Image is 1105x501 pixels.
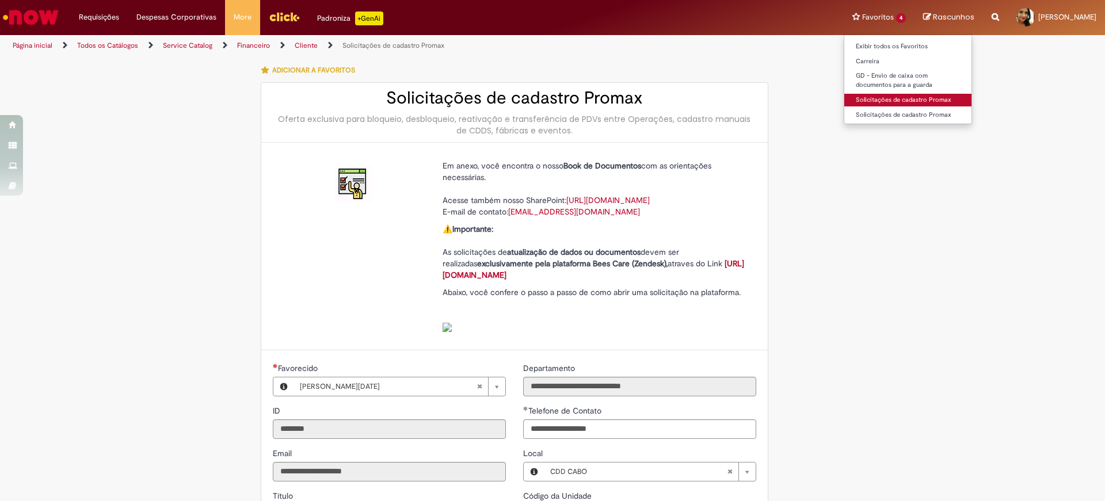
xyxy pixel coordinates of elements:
[77,41,138,50] a: Todos os Catálogos
[295,41,318,50] a: Cliente
[523,406,528,411] span: Obrigatório Preenchido
[443,223,748,281] p: ⚠️ As solicitações de devem ser realizadas atraves do Link
[523,491,594,501] span: Somente leitura - Código da Unidade
[508,206,640,217] a: [EMAIL_ADDRESS][DOMAIN_NAME]
[443,286,748,332] p: Abaixo, você confere o passo a passo de como abrir uma solicitação na plataforma.
[523,419,756,439] input: Telefone de Contato
[237,41,270,50] a: Financeiro
[163,41,212,50] a: Service Catalog
[278,363,320,373] span: Necessários - Favorecido
[13,41,52,50] a: Página inicial
[273,448,294,459] label: Somente leitura - Email
[844,109,971,121] a: Solicitações de cadastro Promax
[844,35,972,124] ul: Favoritos
[862,12,894,23] span: Favoritos
[550,462,727,481] span: CDD CABO
[273,419,506,439] input: ID
[261,58,361,82] button: Adicionar a Favoritos
[234,12,252,23] span: More
[273,491,295,501] span: Somente leitura - Título
[273,377,294,396] button: Favorecido, Visualizar este registro Nathalia Lucia Falcao Lopes Batista
[342,41,444,50] a: Solicitações de cadastro Promax
[273,89,756,108] h2: Solicitações de cadastro Promax
[317,12,383,25] div: Padroniza
[844,70,971,91] a: GD - Envio de caixa com documentos para a guarda
[544,462,756,481] a: CDD CABOLimpar campo Local
[721,462,738,481] abbr: Limpar campo Local
[523,448,545,458] span: Local
[443,160,748,217] p: Em anexo, você encontra o nosso com as orientações necessárias. Acesse também nosso SharePoint: E...
[477,258,668,269] strong: exclusivamente pela plataforma Bees Care (Zendesk),
[273,406,283,416] span: Somente leitura - ID
[443,323,452,332] img: sys_attachment.do
[1038,12,1096,22] span: [PERSON_NAME]
[844,94,971,106] a: Solicitações de cadastro Promax
[443,258,744,280] a: [URL][DOMAIN_NAME]
[523,377,756,396] input: Departamento
[272,66,355,75] span: Adicionar a Favoritos
[523,362,577,374] label: Somente leitura - Departamento
[896,13,906,23] span: 4
[273,405,283,416] label: Somente leitura - ID
[844,40,971,53] a: Exibir todos os Favoritos
[269,8,300,25] img: click_logo_yellow_360x200.png
[273,364,278,368] span: Obrigatório Preenchido
[844,55,971,68] a: Carreira
[136,12,216,23] span: Despesas Corporativas
[294,377,505,396] a: [PERSON_NAME][DATE]Limpar campo Favorecido
[471,377,488,396] abbr: Limpar campo Favorecido
[524,462,544,481] button: Local, Visualizar este registro CDD CABO
[355,12,383,25] p: +GenAi
[563,160,641,171] strong: Book de Documentos
[335,166,372,202] img: Solicitações de cadastro Promax
[9,35,728,56] ul: Trilhas de página
[300,377,477,396] span: [PERSON_NAME][DATE]
[933,12,974,22] span: Rascunhos
[79,12,119,23] span: Requisições
[923,12,974,23] a: Rascunhos
[273,113,756,136] div: Oferta exclusiva para bloqueio, desbloqueio, reativação e transferência de PDVs entre Operações, ...
[566,195,650,205] a: [URL][DOMAIN_NAME]
[273,462,506,481] input: Email
[1,6,60,29] img: ServiceNow
[507,247,641,257] strong: atualização de dados ou documentos
[528,406,604,416] span: Telefone de Contato
[452,224,493,234] strong: Importante:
